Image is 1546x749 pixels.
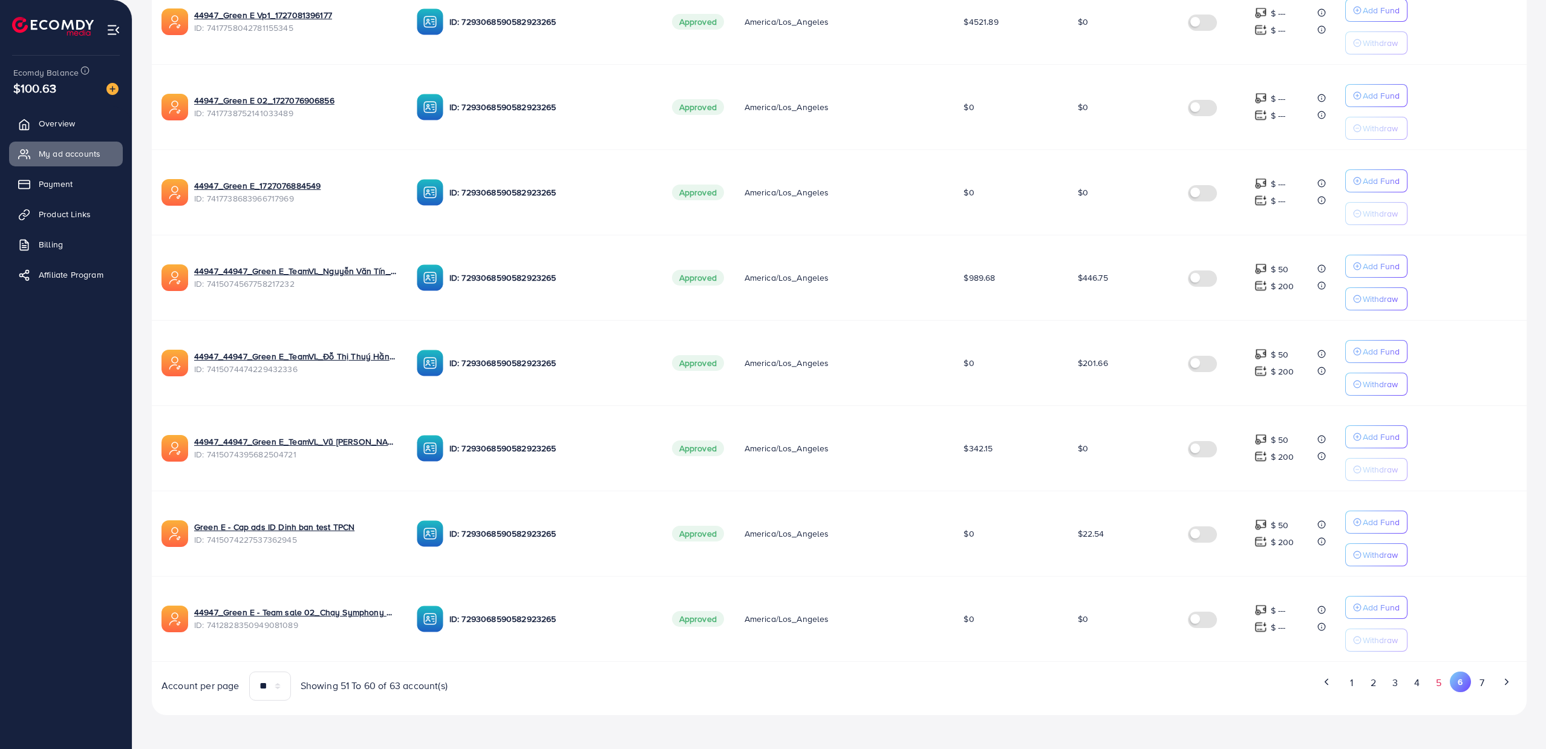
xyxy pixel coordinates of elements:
a: 44947_Green E 02_1727076906856 [194,94,397,106]
img: top-up amount [1254,433,1267,446]
p: $ --- [1271,177,1286,191]
img: ic-ads-acc.e4c84228.svg [161,8,188,35]
div: <span class='underline'>44947_Green E_1727076884549</span></br>7417738683966717969 [194,180,397,204]
img: ic-ads-acc.e4c84228.svg [161,520,188,547]
a: Affiliate Program [9,263,123,287]
img: ic-ads-acc.e4c84228.svg [161,350,188,376]
p: Add Fund [1363,259,1400,273]
p: $ --- [1271,620,1286,635]
div: <span class='underline'>44947_44947_Green E_TeamVL_Vũ Ngọc Anh Huy</span></br>7415074395682504721 [194,436,397,460]
img: ic-ba-acc.ded83a64.svg [417,94,443,120]
span: ID: 7415074395682504721 [194,448,397,460]
img: top-up amount [1254,263,1267,275]
span: $0 [1078,16,1088,28]
img: top-up amount [1254,348,1267,361]
p: $ --- [1271,6,1286,21]
img: logo [12,17,94,36]
button: Go to page 7 [1471,672,1492,694]
p: Withdraw [1363,548,1398,562]
p: $ 50 [1271,518,1289,532]
img: ic-ba-acc.ded83a64.svg [417,350,443,376]
span: Approved [672,270,724,286]
span: ID: 7417758042781155345 [194,22,397,34]
p: Add Fund [1363,600,1400,615]
span: $0 [964,528,974,540]
button: Withdraw [1345,373,1407,396]
span: $0 [964,186,974,198]
a: 44947_Green E_1727076884549 [194,180,397,192]
button: Withdraw [1345,287,1407,310]
span: America/Los_Angeles [745,613,829,625]
p: $ --- [1271,108,1286,123]
p: Withdraw [1363,633,1398,647]
div: <span class='underline'>44947_44947_Green E_TeamVL_Nguyễn Văn Tín_1726456597824</span></br>741507... [194,265,397,290]
span: ID: 7417738683966717969 [194,192,397,204]
p: Withdraw [1363,377,1398,391]
p: $ 50 [1271,347,1289,362]
p: Add Fund [1363,430,1400,444]
p: ID: 7293068590582923265 [449,100,653,114]
span: $0 [1078,613,1088,625]
span: America/Los_Angeles [745,528,829,540]
button: Withdraw [1345,458,1407,481]
a: 44947_Green E - Team sale 02_Chạy Symphony Ads [194,606,397,618]
span: $446.75 [1078,272,1108,284]
a: Overview [9,111,123,136]
img: top-up amount [1254,604,1267,617]
span: $201.66 [1078,357,1108,369]
span: Billing [39,238,63,250]
span: Payment [39,178,73,190]
p: $ --- [1271,91,1286,106]
img: ic-ads-acc.e4c84228.svg [161,94,188,120]
p: ID: 7293068590582923265 [449,270,653,285]
iframe: Chat [1495,695,1537,740]
button: Add Fund [1345,425,1407,448]
p: ID: 7293068590582923265 [449,185,653,200]
p: Withdraw [1363,462,1398,477]
button: Go to previous page [1316,672,1337,692]
button: Withdraw [1345,543,1407,566]
p: $ --- [1271,603,1286,618]
span: Affiliate Program [39,269,103,281]
p: Withdraw [1363,36,1398,50]
img: top-up amount [1254,109,1267,122]
button: Withdraw [1345,31,1407,54]
img: ic-ads-acc.e4c84228.svg [161,179,188,206]
span: America/Los_Angeles [745,186,829,198]
p: $ 200 [1271,364,1294,379]
button: Go to next page [1496,672,1517,692]
span: Approved [672,526,724,541]
img: top-up amount [1254,450,1267,463]
p: $ 50 [1271,262,1289,276]
span: $0 [964,101,974,113]
button: Go to page 5 [1428,672,1450,694]
span: ID: 7415074474229432336 [194,363,397,375]
div: <span class='underline'>44947_44947_Green E_TeamVL_Đỗ Thị Thuý Hằng_1726456571173</span></br>7415... [194,350,397,375]
p: ID: 7293068590582923265 [449,441,653,456]
span: $0 [1078,442,1088,454]
span: Approved [672,14,724,30]
p: Add Fund [1363,174,1400,188]
p: ID: 7293068590582923265 [449,356,653,370]
span: Approved [672,611,724,627]
span: Ecomdy Balance [13,67,79,79]
img: ic-ba-acc.ded83a64.svg [417,606,443,632]
button: Add Fund [1345,340,1407,363]
img: top-up amount [1254,518,1267,531]
div: <span class='underline'>Green E - Cap ads ID Dinh ban test TPCN</span></br>7415074227537362945 [194,521,397,546]
span: Showing 51 To 60 of 63 account(s) [301,679,448,693]
img: ic-ads-acc.e4c84228.svg [161,435,188,462]
span: $100.63 [13,79,56,97]
img: ic-ba-acc.ded83a64.svg [417,520,443,547]
button: Go to page 4 [1406,672,1427,694]
p: ID: 7293068590582923265 [449,15,653,29]
img: ic-ads-acc.e4c84228.svg [161,606,188,632]
img: top-up amount [1254,280,1267,292]
a: My ad accounts [9,142,123,166]
a: Product Links [9,202,123,226]
button: Add Fund [1345,169,1407,192]
img: menu [106,23,120,37]
ul: Pagination [849,672,1518,694]
p: ID: 7293068590582923265 [449,612,653,626]
button: Withdraw [1345,629,1407,652]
